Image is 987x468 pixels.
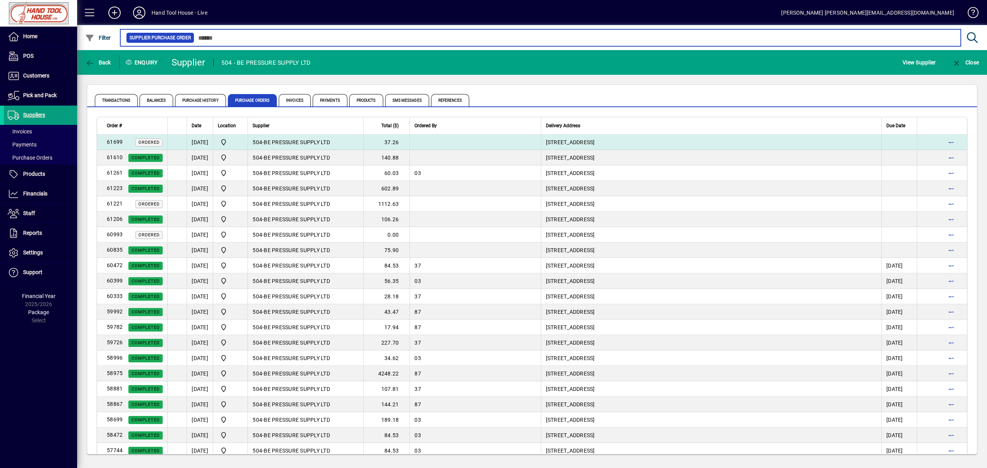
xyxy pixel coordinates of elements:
span: 61206 [107,216,123,222]
span: 59726 [107,339,123,345]
a: Purchase Orders [4,151,77,164]
td: 227.70 [363,335,409,350]
td: [DATE] [881,412,917,428]
a: Home [4,27,77,46]
td: 1112.63 [363,196,409,212]
td: - [248,428,363,443]
span: 61221 [107,200,123,207]
td: [DATE] [187,135,213,150]
td: - [248,181,363,196]
td: 4248.22 [363,366,409,381]
td: [STREET_ADDRESS] [541,397,882,412]
span: Ordered [138,140,160,145]
span: 504 [253,417,262,423]
span: BE PRESSURE SUPPLY LTD [264,355,330,361]
td: [STREET_ADDRESS] [541,273,882,289]
span: BE PRESSURE SUPPLY LTD [264,201,330,207]
span: 504 [253,170,262,176]
span: Staff [23,210,35,216]
td: - [248,289,363,304]
span: 504 [253,139,262,145]
span: 58472 [107,432,123,438]
span: BE PRESSURE SUPPLY LTD [264,324,330,330]
a: Settings [4,243,77,263]
span: Frankton [218,276,243,286]
td: - [248,227,363,242]
div: Date [192,121,208,130]
td: - [248,258,363,273]
td: [STREET_ADDRESS] [541,335,882,350]
button: More options [945,352,957,364]
a: Payments [4,138,77,151]
td: [STREET_ADDRESS] [541,227,882,242]
button: More options [945,259,957,272]
span: 37 [414,263,421,269]
span: BE PRESSURE SUPPLY LTD [264,401,330,407]
button: More options [945,229,957,241]
span: Completed [131,248,160,253]
span: BE PRESSURE SUPPLY LTD [264,170,330,176]
span: 504 [253,155,262,161]
div: Supplier [253,121,359,130]
td: [DATE] [187,258,213,273]
span: Delivery Address [546,121,580,130]
td: - [248,212,363,227]
span: SMS Messages [385,94,429,106]
span: Completed [131,279,160,284]
a: Invoices [4,125,77,138]
td: 106.26 [363,212,409,227]
span: 58975 [107,370,123,376]
td: 84.53 [363,428,409,443]
span: 87 [414,309,421,315]
span: 504 [253,432,262,438]
td: [DATE] [187,412,213,428]
td: - [248,381,363,397]
span: POS [23,53,34,59]
div: Order # [107,121,163,130]
span: BE PRESSURE SUPPLY LTD [264,263,330,269]
span: 504 [253,247,262,253]
span: Ordered [138,202,160,207]
td: 189.18 [363,412,409,428]
td: [STREET_ADDRESS] [541,366,882,381]
td: [DATE] [881,273,917,289]
span: Filter [85,35,111,41]
td: [DATE] [187,397,213,412]
span: 60993 [107,231,123,237]
span: Customers [23,72,49,79]
span: 87 [414,324,421,330]
span: 03 [414,417,421,423]
span: BE PRESSURE SUPPLY LTD [264,432,330,438]
td: [DATE] [187,212,213,227]
span: Completed [131,340,160,345]
td: 0.00 [363,227,409,242]
div: Supplier [172,56,205,69]
td: [DATE] [881,320,917,335]
span: Ordered By [414,121,437,130]
span: Invoices [279,94,311,106]
span: Package [28,309,49,315]
td: [DATE] [187,273,213,289]
button: Profile [127,6,152,20]
span: Payments [8,141,37,148]
span: 60835 [107,247,123,253]
span: Purchase History [175,94,226,106]
button: More options [945,321,957,333]
button: More options [945,444,957,457]
td: 602.89 [363,181,409,196]
td: [STREET_ADDRESS] [541,242,882,258]
td: - [248,350,363,366]
span: Frankton [218,431,243,440]
span: 37 [414,293,421,300]
span: 504 [253,324,262,330]
td: [STREET_ADDRESS] [541,196,882,212]
td: [STREET_ADDRESS] [541,181,882,196]
span: Frankton [218,199,243,209]
span: BE PRESSURE SUPPLY LTD [264,185,330,192]
a: Customers [4,66,77,86]
span: Financials [23,190,47,197]
app-page-header-button: Back [77,56,120,69]
td: [DATE] [187,304,213,320]
td: 144.21 [363,397,409,412]
td: - [248,150,363,165]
